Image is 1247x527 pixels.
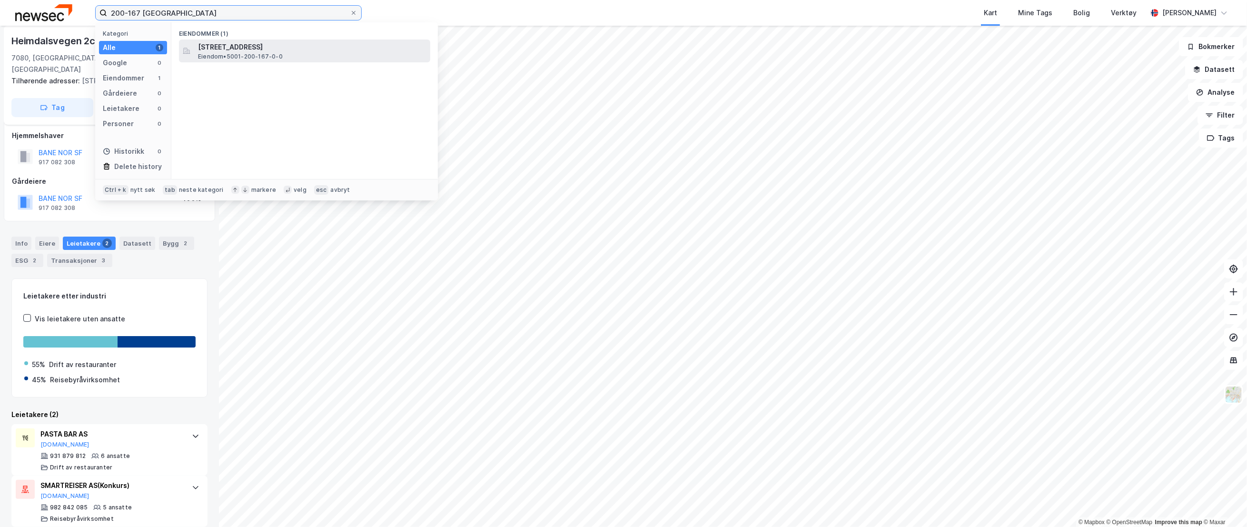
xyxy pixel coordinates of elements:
div: 0 [156,59,163,67]
div: Info [11,237,31,250]
div: 917 082 308 [39,204,75,212]
div: Eiere [35,237,59,250]
a: Improve this map [1155,519,1202,526]
a: Mapbox [1079,519,1105,526]
span: [STREET_ADDRESS] [198,41,426,53]
div: Leietakere (2) [11,409,208,420]
div: 982 842 085 [50,504,88,511]
div: Bolig [1073,7,1090,19]
div: Kontrollprogram for chat [1199,481,1247,527]
button: Bokmerker [1179,37,1243,56]
div: Reisebyråvirksomhet [50,515,114,523]
div: Transaksjoner [47,254,112,267]
div: 2 [102,239,112,248]
div: Vis leietakere uten ansatte [35,313,125,325]
div: esc [314,185,329,195]
button: Datasett [1185,60,1243,79]
div: 3 [99,256,109,265]
div: Google [103,57,127,69]
div: 6 ansatte [101,452,130,460]
div: SMARTREISER AS (Konkurs) [40,480,182,491]
iframe: Chat Widget [1199,481,1247,527]
div: 0 [156,89,163,97]
div: Historikk [103,146,144,157]
span: Tilhørende adresser: [11,77,82,85]
div: [STREET_ADDRESS] [11,75,200,87]
div: ESG [11,254,43,267]
div: nytt søk [130,186,156,194]
div: Hjemmelshaver [12,130,207,141]
div: Heimdalsvegen 2c [11,33,97,49]
button: Analyse [1188,83,1243,102]
div: avbryt [330,186,350,194]
div: Mine Tags [1018,7,1052,19]
div: Eiendommer (1) [171,22,438,40]
div: Gårdeiere [103,88,137,99]
div: Drift av restauranter [49,359,116,370]
div: 2 [30,256,40,265]
div: Leietakere [103,103,139,114]
div: [PERSON_NAME] [1162,7,1217,19]
div: Datasett [119,237,155,250]
div: 55% [32,359,45,370]
div: Drift av restauranter [50,464,112,471]
div: velg [294,186,307,194]
div: 1 [156,74,163,82]
div: 1 [156,44,163,51]
button: [DOMAIN_NAME] [40,441,89,448]
div: Leietakere [63,237,116,250]
div: Kart [984,7,997,19]
div: 2 [181,239,190,248]
input: Søk på adresse, matrikkel, gårdeiere, leietakere eller personer [107,6,350,20]
div: Delete history [114,161,162,172]
div: Leietakere etter industri [23,290,196,302]
div: markere [251,186,276,194]
div: tab [163,185,177,195]
div: 7080, [GEOGRAPHIC_DATA], [GEOGRAPHIC_DATA] [11,52,132,75]
div: Gårdeiere [12,176,207,187]
div: 931 879 812 [50,452,86,460]
img: Z [1225,386,1243,404]
div: 45% [32,374,46,386]
div: Verktøy [1111,7,1137,19]
div: 0 [156,120,163,128]
div: 0 [156,105,163,112]
a: OpenStreetMap [1107,519,1153,526]
div: Alle [103,42,116,53]
div: Ctrl + k [103,185,129,195]
div: 917 082 308 [39,159,75,166]
div: Bygg [159,237,194,250]
span: Eiendom • 5001-200-167-0-0 [198,53,283,60]
div: 5 ansatte [103,504,132,511]
button: [DOMAIN_NAME] [40,492,89,500]
img: newsec-logo.f6e21ccffca1b3a03d2d.png [15,4,72,21]
div: Kategori [103,30,167,37]
button: Filter [1198,106,1243,125]
button: Tags [1199,129,1243,148]
div: Personer [103,118,134,129]
div: PASTA BAR AS [40,428,182,440]
div: 0 [156,148,163,155]
div: Reisebyråvirksomhet [50,374,120,386]
div: neste kategori [179,186,224,194]
div: Eiendommer [103,72,144,84]
button: Tag [11,98,93,117]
